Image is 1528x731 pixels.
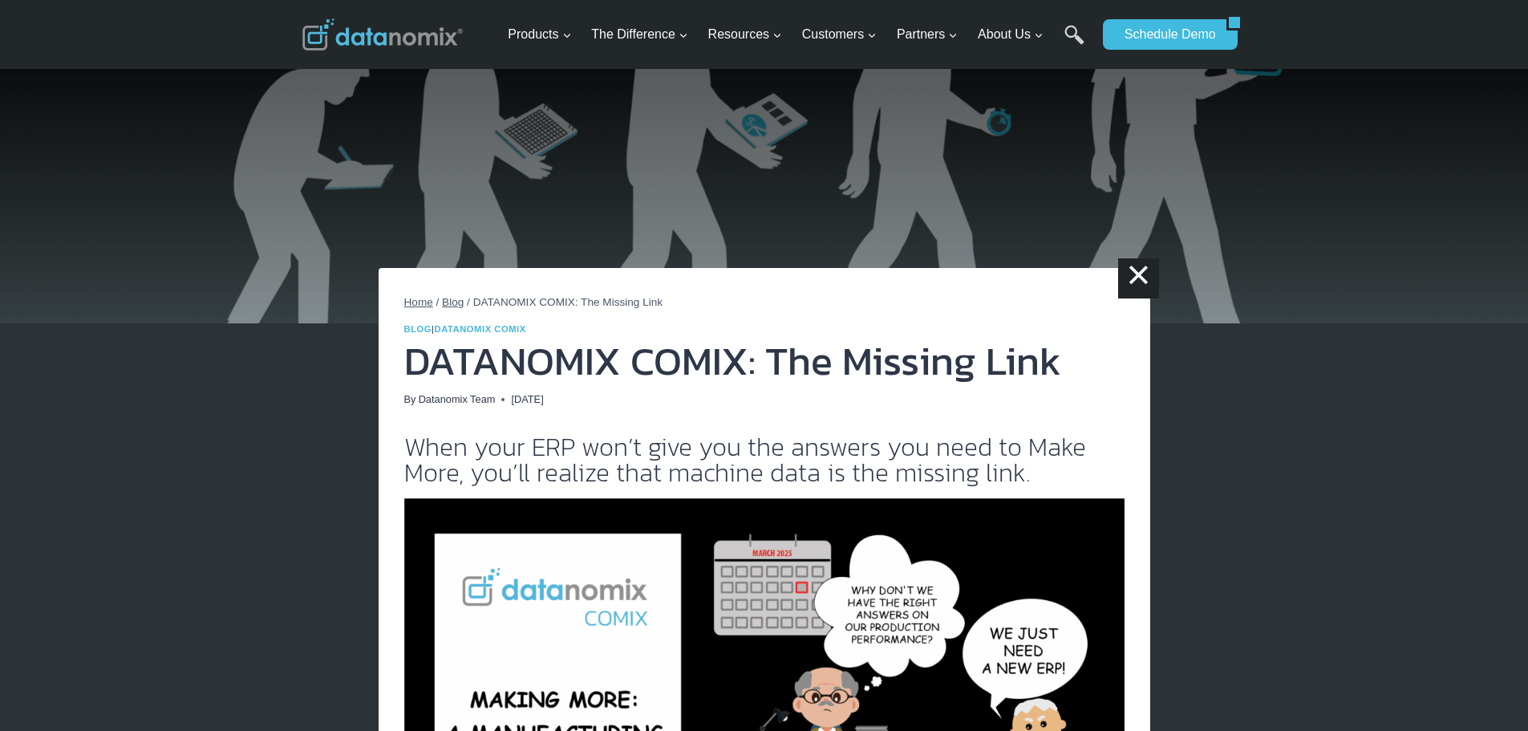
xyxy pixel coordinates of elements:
a: Blog [404,324,432,334]
span: Customers [802,24,877,45]
a: Home [404,296,433,308]
a: Schedule Demo [1103,19,1226,50]
time: [DATE] [511,392,543,408]
h1: DATANOMIX COMIX: The Missing Link [404,341,1125,381]
span: / [467,296,470,308]
span: Products [508,24,571,45]
span: About Us [978,24,1044,45]
span: / [436,296,440,308]
a: Datanomix Comix [435,324,526,334]
span: By [404,392,416,408]
span: The Difference [591,24,688,45]
a: Blog [442,296,464,308]
span: DATANOMIX COMIX: The Missing Link [473,296,663,308]
span: Partners [897,24,958,45]
nav: Breadcrumbs [404,294,1125,311]
img: Datanomix [302,18,463,51]
span: | [404,324,526,334]
a: × [1118,258,1158,298]
nav: Primary Navigation [501,9,1095,61]
span: Resources [708,24,782,45]
h2: When your ERP won’t give you the answers you need to Make More, you’ll realize that machine data ... [404,434,1125,485]
a: Datanomix Team [419,393,496,405]
a: Search [1064,25,1084,61]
